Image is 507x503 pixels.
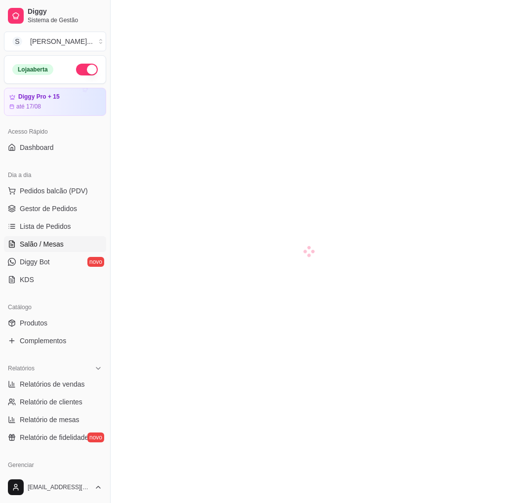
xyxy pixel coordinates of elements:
div: Acesso Rápido [4,124,106,140]
span: Relatório de clientes [20,397,82,407]
div: Loja aberta [12,64,53,75]
span: Relatórios de vendas [20,379,85,389]
a: Relatório de mesas [4,412,106,428]
a: Complementos [4,333,106,349]
span: Produtos [20,318,47,328]
span: Relatórios [8,364,35,372]
a: Produtos [4,315,106,331]
span: Dashboard [20,143,54,152]
span: S [12,36,22,46]
div: Gerenciar [4,457,106,473]
span: Diggy Bot [20,257,50,267]
span: Relatório de mesas [20,415,79,425]
div: Dia a dia [4,167,106,183]
a: Dashboard [4,140,106,155]
span: Diggy [28,7,102,16]
a: Gestor de Pedidos [4,201,106,216]
span: Lista de Pedidos [20,221,71,231]
span: Sistema de Gestão [28,16,102,24]
button: Pedidos balcão (PDV) [4,183,106,199]
span: Pedidos balcão (PDV) [20,186,88,196]
span: KDS [20,275,34,285]
button: [EMAIL_ADDRESS][DOMAIN_NAME] [4,475,106,499]
a: Relatórios de vendas [4,376,106,392]
a: DiggySistema de Gestão [4,4,106,28]
span: [EMAIL_ADDRESS][DOMAIN_NAME] [28,483,90,491]
a: Relatório de clientes [4,394,106,410]
a: Relatório de fidelidadenovo [4,430,106,445]
a: Diggy Botnovo [4,254,106,270]
a: KDS [4,272,106,287]
article: Diggy Pro + 15 [18,93,60,101]
a: Salão / Mesas [4,236,106,252]
a: Diggy Pro + 15até 17/08 [4,88,106,116]
span: Relatório de fidelidade [20,432,88,442]
span: Complementos [20,336,66,346]
a: Lista de Pedidos [4,218,106,234]
span: Gestor de Pedidos [20,204,77,214]
article: até 17/08 [16,103,41,110]
div: Catálogo [4,299,106,315]
div: [PERSON_NAME] ... [30,36,93,46]
button: Select a team [4,32,106,51]
span: Salão / Mesas [20,239,64,249]
button: Alterar Status [76,64,98,75]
